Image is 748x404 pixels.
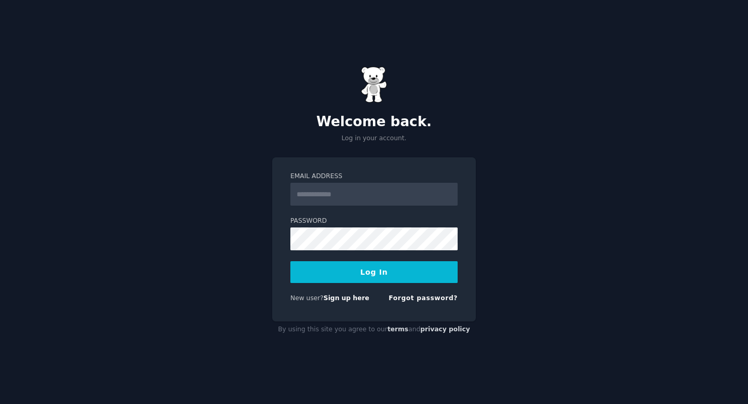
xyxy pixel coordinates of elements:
[324,294,369,302] a: Sign up here
[290,294,324,302] span: New user?
[361,66,387,103] img: Gummy Bear
[290,217,458,226] label: Password
[290,261,458,283] button: Log In
[388,326,408,333] a: terms
[272,114,476,130] h2: Welcome back.
[272,134,476,143] p: Log in your account.
[272,321,476,338] div: By using this site you agree to our and
[290,172,458,181] label: Email Address
[420,326,470,333] a: privacy policy
[389,294,458,302] a: Forgot password?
